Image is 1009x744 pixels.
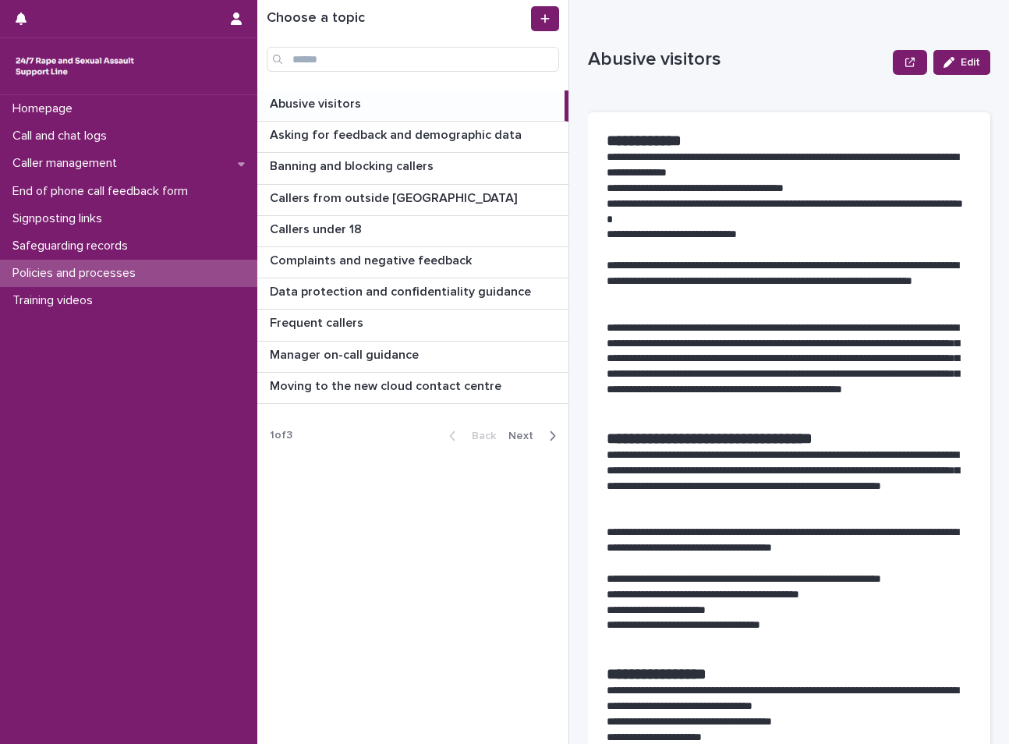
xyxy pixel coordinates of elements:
[270,125,525,143] p: Asking for feedback and demographic data
[257,122,568,153] a: Asking for feedback and demographic dataAsking for feedback and demographic data
[961,57,980,68] span: Edit
[267,10,528,27] h1: Choose a topic
[462,430,496,441] span: Back
[502,429,568,443] button: Next
[257,373,568,404] a: Moving to the new cloud contact centreMoving to the new cloud contact centre
[6,293,105,308] p: Training videos
[270,156,437,174] p: Banning and blocking callers
[933,50,990,75] button: Edit
[257,153,568,184] a: Banning and blocking callersBanning and blocking callers
[6,129,119,143] p: Call and chat logs
[257,185,568,216] a: Callers from outside [GEOGRAPHIC_DATA]Callers from outside [GEOGRAPHIC_DATA]
[6,211,115,226] p: Signposting links
[270,376,504,394] p: Moving to the new cloud contact centre
[270,282,534,299] p: Data protection and confidentiality guidance
[257,247,568,278] a: Complaints and negative feedbackComplaints and negative feedback
[257,310,568,341] a: Frequent callersFrequent callers
[270,94,364,112] p: Abusive visitors
[257,216,568,247] a: Callers under 18Callers under 18
[588,48,887,71] p: Abusive visitors
[257,416,305,455] p: 1 of 3
[270,219,365,237] p: Callers under 18
[6,239,140,253] p: Safeguarding records
[508,430,543,441] span: Next
[437,429,502,443] button: Back
[270,188,520,206] p: Callers from outside [GEOGRAPHIC_DATA]
[270,250,475,268] p: Complaints and negative feedback
[6,266,148,281] p: Policies and processes
[257,90,568,122] a: Abusive visitorsAbusive visitors
[257,278,568,310] a: Data protection and confidentiality guidanceData protection and confidentiality guidance
[12,51,137,82] img: rhQMoQhaT3yELyF149Cw
[257,342,568,373] a: Manager on-call guidanceManager on-call guidance
[6,101,85,116] p: Homepage
[270,313,366,331] p: Frequent callers
[6,156,129,171] p: Caller management
[270,345,422,363] p: Manager on-call guidance
[267,47,559,72] input: Search
[6,184,200,199] p: End of phone call feedback form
